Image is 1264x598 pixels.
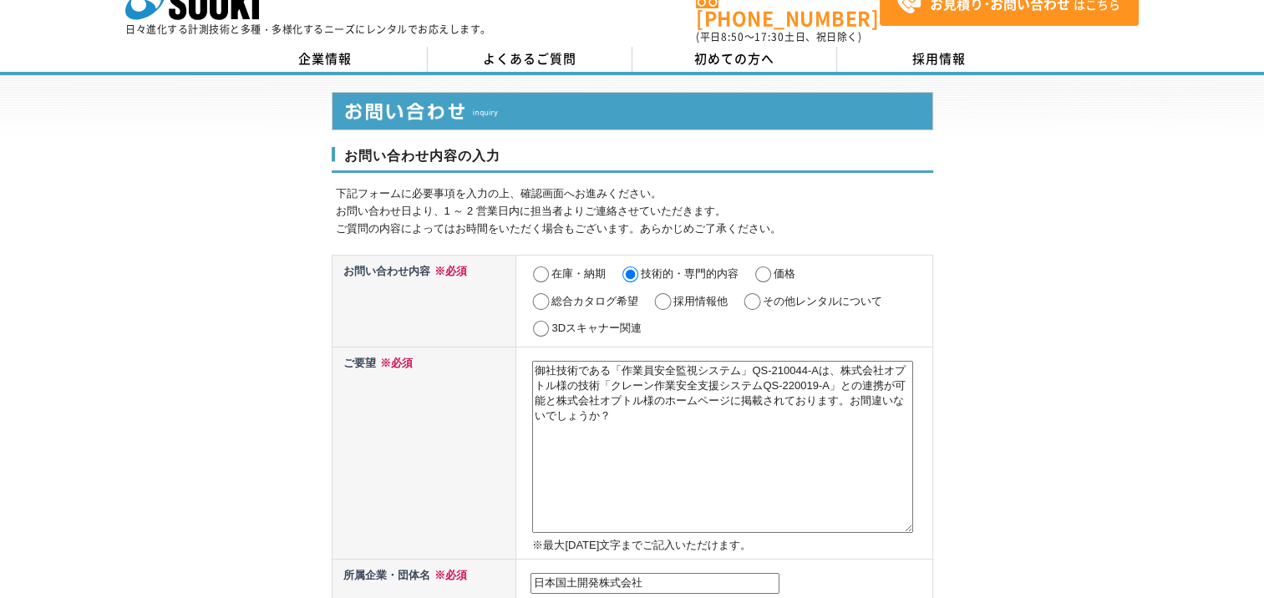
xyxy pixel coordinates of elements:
[332,347,516,559] th: ご要望
[673,295,728,307] label: 採用情報他
[430,265,467,277] span: ※必須
[763,295,882,307] label: その他レンタルについて
[721,29,744,44] span: 8:50
[376,357,413,369] span: ※必須
[336,185,933,237] p: 下記フォームに必要事項を入力の上、確認画面へお進みください。 お問い合わせ日より、1 ～ 2 営業日内に担当者よりご連絡させていただきます。 ご質問の内容によってはお時間をいただく場合もございま...
[696,29,861,44] span: (平日 ～ 土日、祝日除く)
[332,255,516,347] th: お問い合わせ内容
[774,267,795,280] label: 価格
[694,49,774,68] span: 初めての方へ
[632,47,837,72] a: 初めての方へ
[551,267,606,280] label: 在庫・納期
[837,47,1042,72] a: 採用情報
[428,47,632,72] a: よくあるご質問
[223,47,428,72] a: 企業情報
[532,537,928,555] p: ※最大[DATE]文字までご記入いただけます。
[754,29,784,44] span: 17:30
[332,147,933,174] h3: お問い合わせ内容の入力
[430,569,467,581] span: ※必須
[530,573,779,595] input: 例）株式会社ソーキ
[641,267,739,280] label: 技術的・専門的内容
[551,295,638,307] label: 総合カタログ希望
[332,92,933,130] img: お問い合わせ
[551,322,642,334] label: 3Dスキャナー関連
[125,24,491,34] p: 日々進化する計測技術と多種・多様化するニーズにレンタルでお応えします。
